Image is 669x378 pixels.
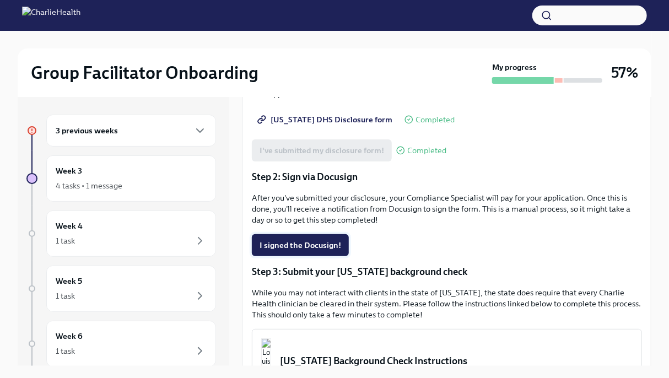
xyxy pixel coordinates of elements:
p: While you may not interact with clients in the state of [US_STATE], the state does require that e... [252,287,642,320]
p: Step 2: Sign via Docusign [252,170,642,183]
h6: Week 6 [56,330,83,342]
span: Completed [416,116,455,124]
div: 4 tasks • 1 message [56,180,122,191]
a: Week 41 task [26,210,216,257]
p: Step 3: Submit your [US_STATE] background check [252,265,642,278]
h6: Week 4 [56,220,83,232]
p: After you've submitted your disclosure, your Compliance Specialist will pay for your application.... [252,192,642,225]
a: Week 61 task [26,321,216,367]
h6: 3 previous weeks [56,125,118,137]
strong: My progress [492,62,537,73]
span: I signed the Docusign! [260,240,341,251]
a: Week 34 tasks • 1 message [26,155,216,202]
h6: Week 5 [56,275,82,287]
h6: Week 3 [56,165,82,177]
h3: 57% [611,63,638,83]
div: 3 previous weeks [46,115,216,147]
a: Week 51 task [26,266,216,312]
button: I signed the Docusign! [252,234,349,256]
span: [US_STATE] DHS Disclosure form [260,114,392,125]
span: Completed [407,147,446,155]
div: [US_STATE] Background Check Instructions [280,354,633,368]
div: 1 task [56,235,75,246]
div: 1 task [56,290,75,301]
h2: Group Facilitator Onboarding [31,62,258,84]
div: 1 task [56,345,75,357]
img: CharlieHealth [22,7,80,24]
a: [US_STATE] DHS Disclosure form [252,109,400,131]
